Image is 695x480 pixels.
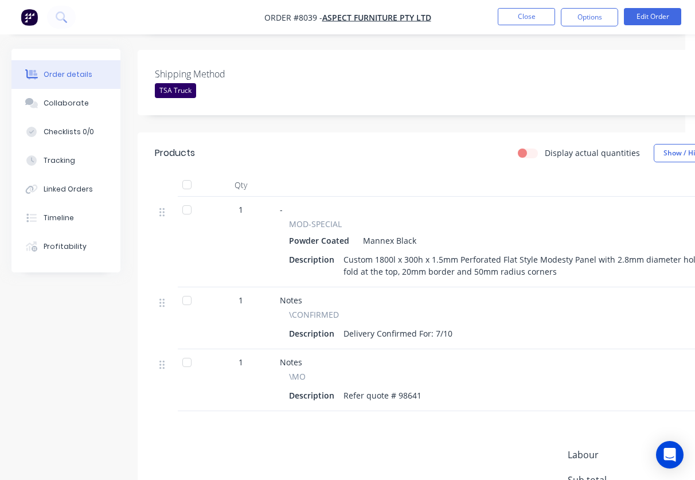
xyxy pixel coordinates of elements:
[289,325,339,342] div: Description
[289,232,354,249] div: Powder Coated
[289,387,339,404] div: Description
[206,174,275,197] div: Qty
[280,357,302,368] span: Notes
[280,295,302,306] span: Notes
[289,251,339,268] div: Description
[11,232,120,261] button: Profitability
[280,204,283,215] span: -
[44,184,93,194] div: Linked Orders
[568,448,670,462] span: Labour
[289,370,306,383] span: \MO
[11,89,120,118] button: Collaborate
[44,155,75,166] div: Tracking
[21,9,38,26] img: Factory
[339,325,457,342] div: Delivery Confirmed For: 7/10
[545,147,640,159] label: Display actual quantities
[155,67,298,81] label: Shipping Method
[322,12,431,23] a: Aspect Furniture Pty Ltd
[498,8,555,25] button: Close
[155,83,196,98] div: TSA Truck
[44,127,94,137] div: Checklists 0/0
[44,213,74,223] div: Timeline
[44,69,92,80] div: Order details
[289,218,342,230] span: MOD-SPECIAL
[11,175,120,204] button: Linked Orders
[239,356,243,368] span: 1
[11,118,120,146] button: Checklists 0/0
[624,8,681,25] button: Edit Order
[44,241,87,252] div: Profitability
[656,441,684,469] div: Open Intercom Messenger
[44,98,89,108] div: Collaborate
[155,146,195,160] div: Products
[239,204,243,216] span: 1
[561,8,618,26] button: Options
[264,12,322,23] span: Order #8039 -
[339,387,426,404] div: Refer quote # 98641
[11,204,120,232] button: Timeline
[239,294,243,306] span: 1
[358,232,416,249] div: Mannex Black
[11,146,120,175] button: Tracking
[289,309,339,321] span: \CONFIRMED
[11,60,120,89] button: Order details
